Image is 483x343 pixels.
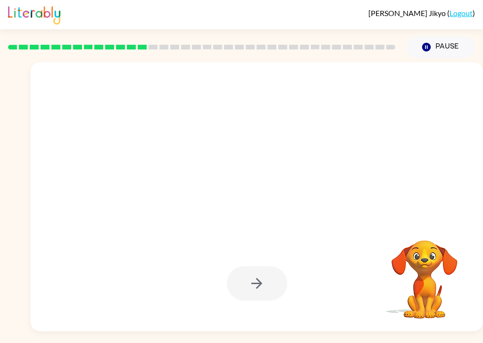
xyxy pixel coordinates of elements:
a: Logout [450,8,473,17]
video: Your browser must support playing .mp4 files to use Literably. Please try using another browser. [377,226,472,320]
button: Pause [407,36,475,58]
span: [PERSON_NAME] Jikyo [368,8,447,17]
img: Literably [8,4,60,24]
div: ( ) [368,8,475,17]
